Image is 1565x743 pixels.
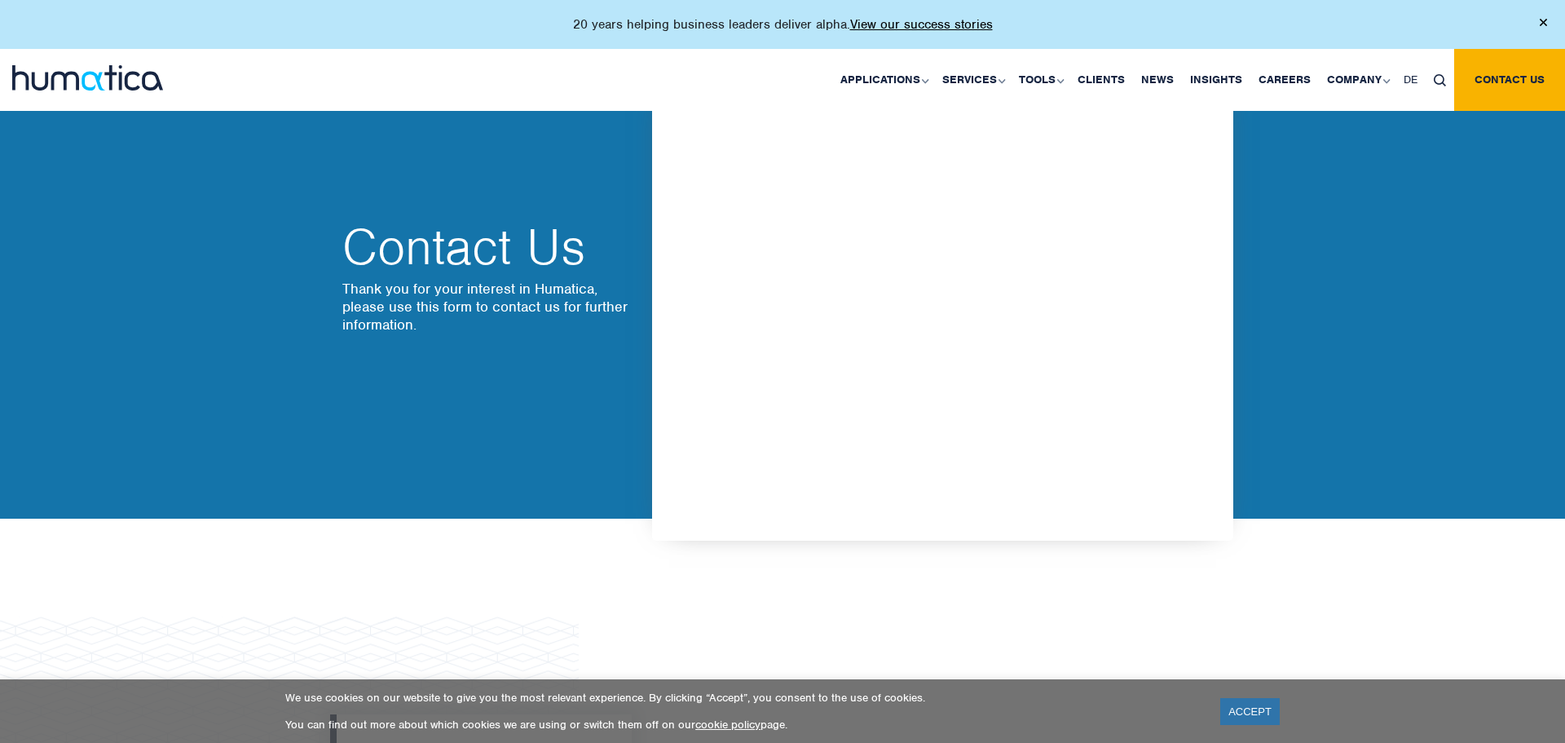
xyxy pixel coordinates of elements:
a: View our success stories [850,16,993,33]
p: You can find out more about which cookies we are using or switch them off on our page. [285,718,1200,732]
p: 20 years helping business leaders deliver alpha. [573,16,993,33]
a: Insights [1182,49,1250,111]
p: We use cookies on our website to give you the most relevant experience. By clicking “Accept”, you... [285,691,1200,705]
a: News [1133,49,1182,111]
a: Clients [1069,49,1133,111]
a: cookie policy [695,718,760,732]
a: Company [1319,49,1395,111]
img: logo [12,65,163,91]
a: Applications [832,49,934,111]
p: Thank you for your interest in Humatica, please use this form to contact us for further information. [342,280,636,334]
a: Tools [1011,49,1069,111]
a: Services [934,49,1011,111]
a: ACCEPT [1220,698,1280,725]
a: DE [1395,49,1426,111]
a: Careers [1250,49,1319,111]
span: DE [1404,73,1417,86]
h2: Contact Us [342,223,636,272]
img: search_icon [1434,74,1446,86]
a: Contact us [1454,49,1565,111]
